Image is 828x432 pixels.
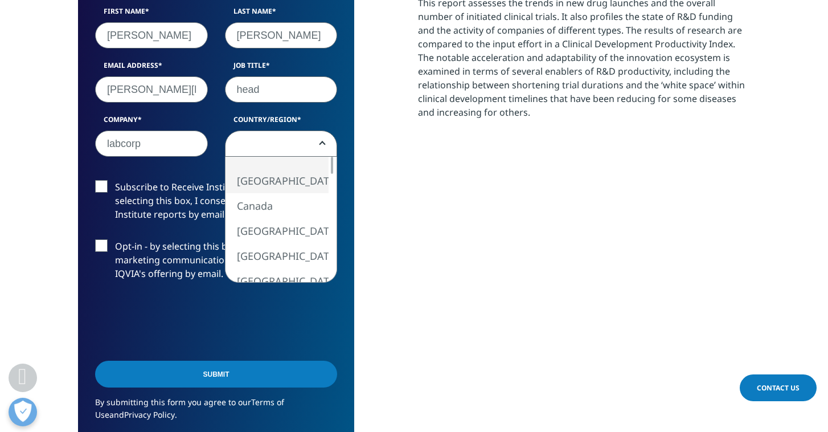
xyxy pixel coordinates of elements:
li: [GEOGRAPHIC_DATA] [226,218,329,243]
label: Job Title [225,60,338,76]
label: Country/Region [225,115,338,131]
li: [GEOGRAPHIC_DATA] [226,243,329,268]
span: Contact Us [757,383,800,393]
a: Contact Us [740,374,817,401]
p: By submitting this form you agree to our and . [95,396,337,430]
a: Privacy Policy [124,409,175,420]
li: Canada [226,193,329,218]
input: Submit [95,361,337,388]
label: Subscribe to Receive Institute Reports - by selecting this box, I consent to receiving IQVIA Inst... [95,180,337,227]
li: [GEOGRAPHIC_DATA] [226,168,329,193]
label: First Name [95,6,208,22]
li: [GEOGRAPHIC_DATA] [226,268,329,294]
iframe: reCAPTCHA [95,299,268,343]
label: Opt-in - by selecting this box, I consent to receiving marketing communications and information a... [95,239,337,287]
label: Email Address [95,60,208,76]
label: Company [95,115,208,131]
button: Open Preferences [9,398,37,426]
label: Last Name [225,6,338,22]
